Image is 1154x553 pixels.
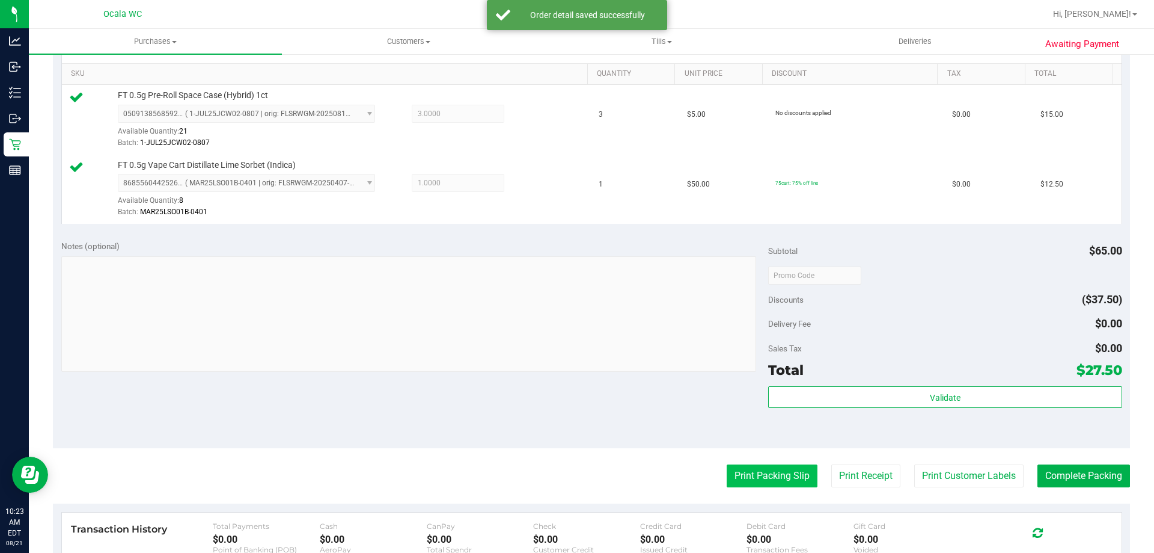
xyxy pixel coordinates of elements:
[1040,179,1063,190] span: $12.50
[9,61,21,73] inline-svg: Inbound
[831,465,900,487] button: Print Receipt
[1040,109,1063,120] span: $15.00
[1034,69,1108,79] a: Total
[9,87,21,99] inline-svg: Inventory
[427,534,534,545] div: $0.00
[1037,465,1130,487] button: Complete Packing
[775,180,818,186] span: 75cart: 75% off line
[768,386,1122,408] button: Validate
[853,534,960,545] div: $0.00
[536,36,787,47] span: Tills
[1095,317,1122,330] span: $0.00
[746,522,853,531] div: Debit Card
[952,109,971,120] span: $0.00
[282,29,535,54] a: Customers
[853,522,960,531] div: Gift Card
[103,9,142,19] span: Ocala WC
[947,69,1021,79] a: Tax
[789,29,1042,54] a: Deliveries
[179,127,188,135] span: 21
[9,138,21,150] inline-svg: Retail
[140,138,210,147] span: 1-JUL25JCW02-0807
[775,110,831,116] span: No discounts applied
[768,319,811,329] span: Delivery Fee
[1076,362,1122,378] span: $27.50
[687,179,710,190] span: $50.00
[29,29,282,54] a: Purchases
[882,36,948,47] span: Deliveries
[1045,37,1119,51] span: Awaiting Payment
[12,457,48,493] iframe: Resource center
[1053,9,1131,19] span: Hi, [PERSON_NAME]!
[533,534,640,545] div: $0.00
[118,192,388,215] div: Available Quantity:
[320,534,427,545] div: $0.00
[687,109,706,120] span: $5.00
[597,69,670,79] a: Quantity
[5,539,23,548] p: 08/21
[517,9,658,21] div: Order detail saved successfully
[768,267,861,285] input: Promo Code
[213,534,320,545] div: $0.00
[930,393,960,403] span: Validate
[29,36,282,47] span: Purchases
[685,69,758,79] a: Unit Price
[599,179,603,190] span: 1
[535,29,788,54] a: Tills
[118,90,268,101] span: FT 0.5g Pre-Roll Space Case (Hybrid) 1ct
[282,36,534,47] span: Customers
[118,138,138,147] span: Batch:
[640,522,747,531] div: Credit Card
[5,506,23,539] p: 10:23 AM EDT
[61,241,120,251] span: Notes (optional)
[427,522,534,531] div: CanPay
[179,196,183,205] span: 8
[746,534,853,545] div: $0.00
[9,113,21,125] inline-svg: Outbound
[772,69,933,79] a: Discount
[118,123,388,146] div: Available Quantity:
[768,362,804,378] span: Total
[768,289,804,310] span: Discounts
[914,465,1024,487] button: Print Customer Labels
[727,465,817,487] button: Print Packing Slip
[640,534,747,545] div: $0.00
[1082,293,1122,306] span: ($37.50)
[599,109,603,120] span: 3
[1089,244,1122,257] span: $65.00
[9,35,21,47] inline-svg: Analytics
[768,344,802,353] span: Sales Tax
[140,208,207,216] span: MAR25LSO01B-0401
[71,69,582,79] a: SKU
[213,522,320,531] div: Total Payments
[118,208,138,216] span: Batch:
[952,179,971,190] span: $0.00
[1095,342,1122,354] span: $0.00
[768,246,798,256] span: Subtotal
[533,522,640,531] div: Check
[118,159,296,171] span: FT 0.5g Vape Cart Distillate Lime Sorbet (Indica)
[320,522,427,531] div: Cash
[9,164,21,176] inline-svg: Reports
